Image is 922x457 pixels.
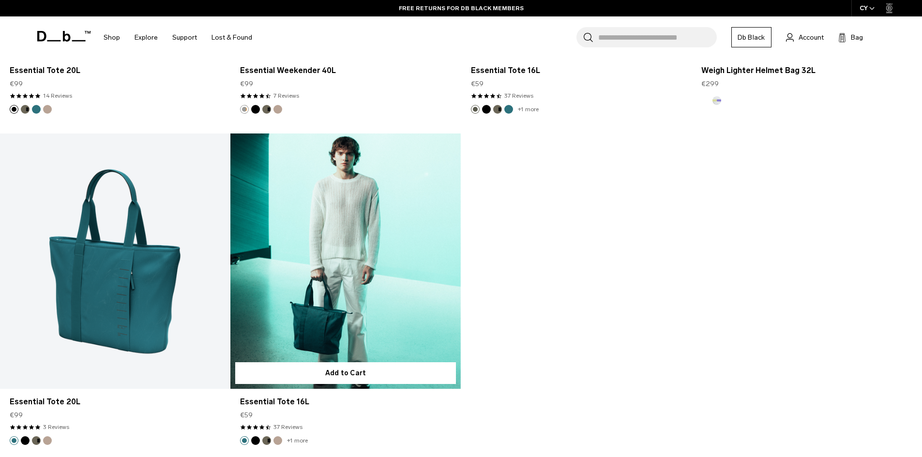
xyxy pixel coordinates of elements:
[287,437,308,444] a: +1 more
[135,20,158,55] a: Explore
[701,65,912,76] a: Weigh Lighter Helmet Bag 32L
[104,20,120,55] a: Shop
[273,436,282,445] button: Fogbow Beige
[471,65,681,76] a: Essential Tote 16L
[701,96,710,105] button: Diffusion
[240,65,451,76] a: Essential Weekender 40L
[10,79,23,89] span: €99
[172,20,197,55] a: Support
[701,79,719,89] span: €299
[471,79,484,89] span: €59
[43,423,69,431] a: 3 reviews
[273,105,282,114] button: Fogbow Beige
[251,105,260,114] button: Black Out
[251,436,260,445] button: Black Out
[786,31,824,43] a: Account
[799,32,824,43] span: Account
[240,410,253,420] span: €59
[240,436,249,445] button: Midnight Teal
[240,396,451,408] a: Essential Tote 16L
[504,91,533,100] a: 37 reviews
[471,105,480,114] button: Moss Green
[240,79,253,89] span: €99
[712,96,721,105] button: Aurora
[399,4,524,13] a: FREE RETURNS FOR DB BLACK MEMBERS
[235,362,455,384] button: Add to Cart
[273,91,299,100] a: 7 reviews
[10,410,23,420] span: €99
[851,32,863,43] span: Bag
[10,396,220,408] a: Essential Tote 20L
[43,436,52,445] button: Fogbow Beige
[273,423,302,431] a: 37 reviews
[230,133,460,389] a: Essential Tote 16L
[21,105,30,114] button: Forest Green
[731,27,771,47] a: Db Black
[482,105,491,114] button: Black Out
[262,436,271,445] button: Forest Green
[32,436,41,445] button: Forest Green
[518,106,539,113] a: +1 more
[96,16,259,59] nav: Main Navigation
[32,105,41,114] button: Midnight Teal
[504,105,513,114] button: Midnight Teal
[838,31,863,43] button: Bag
[43,105,52,114] button: Fogbow Beige
[262,105,271,114] button: Forest Green
[21,436,30,445] button: Black Out
[10,436,18,445] button: Midnight Teal
[240,105,249,114] button: Sand Grey
[10,105,18,114] button: Black Out
[493,105,502,114] button: Forest Green
[212,20,252,55] a: Lost & Found
[43,91,72,100] a: 14 reviews
[10,65,220,76] a: Essential Tote 20L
